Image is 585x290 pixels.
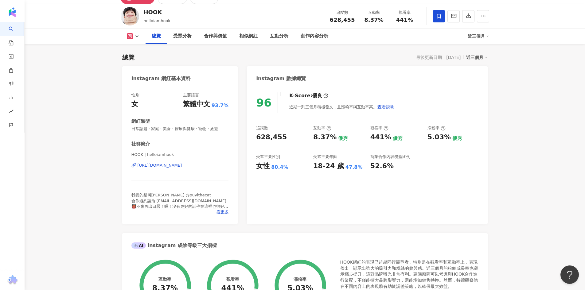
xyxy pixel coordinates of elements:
[393,135,403,142] div: 優秀
[370,125,388,131] div: 觀看率
[131,193,228,220] span: 我養的貓叫[PERSON_NAME] @puyithecat 合作邀約請洽 [EMAIL_ADDRESS][DOMAIN_NAME] 👹不會再出日曆了喔！沒有更好的話停在這裡也很好！ （沒有私人...
[560,265,579,284] iframe: Help Scout Beacon - Open
[183,92,199,98] div: 主要語言
[301,33,328,40] div: 創作內容分析
[313,125,331,131] div: 互動率
[289,101,395,113] div: 近期一到三個月積極發文，且漲粉率與互動率高。
[204,33,227,40] div: 合作與價值
[370,133,391,142] div: 441%
[212,102,229,109] span: 93.7%
[256,125,268,131] div: 追蹤數
[131,99,138,109] div: 女
[226,277,239,282] div: 觀看率
[270,33,288,40] div: 互動分析
[144,8,170,16] div: HOOK
[131,118,150,125] div: 網紅類型
[370,154,410,160] div: 商業合作內容覆蓋比例
[330,17,355,23] span: 628,455
[364,17,383,23] span: 8.37%
[338,135,348,142] div: 優秀
[393,10,416,16] div: 觀看率
[9,22,21,46] a: search
[131,141,150,147] div: 社群簡介
[256,75,306,82] div: Instagram 數據總覽
[340,259,478,289] div: HOOK網紅的表現已超越同行競爭者，特別是在觀看率和互動率上，表現傑出，顯示出強大的吸引力和粉絲的參與感。近三個月的粉絲成長率也顯示穩步提升，這對品牌曝光非常有利。建議廠商可以考慮與HOOK合作...
[183,99,210,109] div: 繁體中文
[131,75,191,82] div: Instagram 網紅基本資料
[427,125,446,131] div: 漲粉率
[377,104,395,109] span: 查看說明
[256,133,287,142] div: 628,455
[131,126,229,132] span: 日常話題 · 家庭 · 美食 · 醫療與健康 · 寵物 · 旅遊
[362,10,386,16] div: 互動率
[6,275,18,285] img: chrome extension
[271,164,288,171] div: 80.4%
[377,101,395,113] button: 查看說明
[144,18,170,23] span: helloiamhook
[131,163,229,168] a: [URL][DOMAIN_NAME]
[345,164,363,171] div: 47.8%
[9,105,14,119] span: rise
[313,133,337,142] div: 8.37%
[131,152,229,157] span: HOOK | helloiamhook
[173,33,192,40] div: 受眾分析
[427,133,451,142] div: 5.03%
[131,242,146,249] div: AI
[158,277,171,282] div: 互動率
[122,53,135,62] div: 總覽
[466,53,488,61] div: 近三個月
[256,154,280,160] div: 受眾主要性別
[256,161,270,171] div: 女性
[138,163,182,168] div: [URL][DOMAIN_NAME]
[289,92,328,99] div: K-Score :
[416,55,461,60] div: 最後更新日期：[DATE]
[131,242,217,249] div: Instagram 成效等級三大指標
[294,277,306,282] div: 漲粉率
[330,10,355,16] div: 追蹤數
[216,209,228,215] span: 看更多
[313,161,344,171] div: 18-24 歲
[313,154,337,160] div: 受眾主要年齡
[121,7,139,25] img: KOL Avatar
[452,135,462,142] div: 優秀
[468,31,489,41] div: 近三個月
[131,92,139,98] div: 性別
[312,92,322,99] div: 優良
[239,33,258,40] div: 相似網紅
[370,161,394,171] div: 52.6%
[152,33,161,40] div: 總覽
[256,96,271,109] div: 96
[7,7,17,17] img: logo icon
[396,17,413,23] span: 441%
